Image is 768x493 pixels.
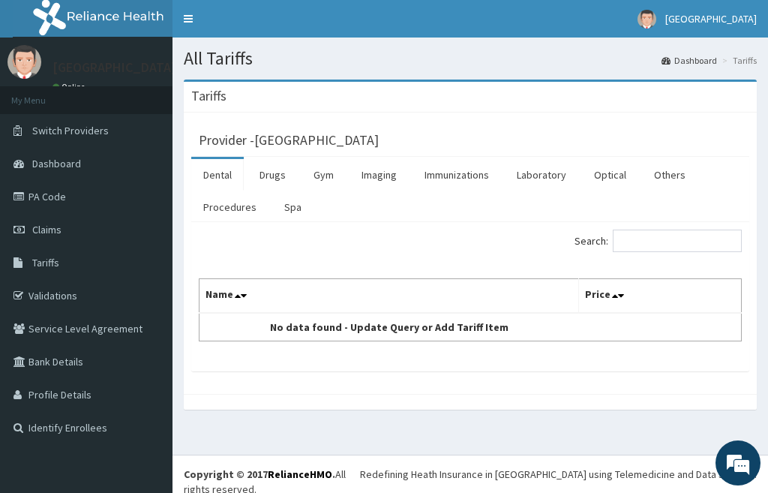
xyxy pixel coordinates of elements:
img: User Image [7,45,41,79]
a: Drugs [247,159,298,191]
a: Imaging [349,159,409,191]
div: Redefining Heath Insurance in [GEOGRAPHIC_DATA] using Telemedicine and Data Science! [360,467,757,482]
a: Optical [582,159,638,191]
a: Others [642,159,697,191]
th: Price [579,279,742,314]
h1: All Tariffs [184,49,757,68]
h3: Tariffs [191,89,226,103]
label: Search: [574,230,742,252]
strong: Copyright © 2017 . [184,467,335,481]
a: Immunizations [412,159,501,191]
p: [GEOGRAPHIC_DATA] [52,61,176,74]
span: Claims [32,223,61,236]
a: Online [52,82,88,92]
th: Name [199,279,579,314]
a: Gym [301,159,346,191]
td: No data found - Update Query or Add Tariff Item [199,313,579,341]
a: Dashboard [661,54,717,67]
a: Dental [191,159,244,191]
input: Search: [613,230,742,252]
span: Tariffs [32,256,59,269]
a: Spa [272,191,313,223]
span: [GEOGRAPHIC_DATA] [665,12,757,26]
a: Laboratory [505,159,578,191]
span: Dashboard [32,157,81,170]
a: RelianceHMO [268,467,332,481]
a: Procedures [191,191,268,223]
img: User Image [637,10,656,29]
span: Switch Providers [32,124,109,137]
li: Tariffs [718,54,757,67]
h3: Provider - [GEOGRAPHIC_DATA] [199,134,379,147]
